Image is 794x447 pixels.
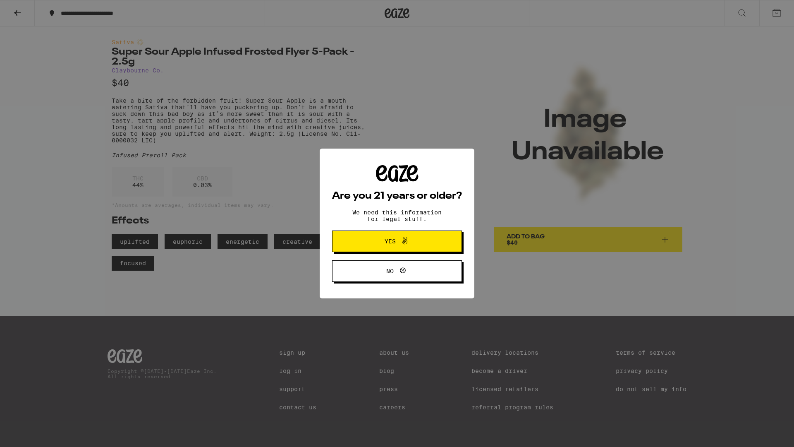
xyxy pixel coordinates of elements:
iframe: Opens a widget where you can find more information [742,422,786,443]
h2: Are you 21 years or older? [332,191,462,201]
span: Yes [385,238,396,244]
p: We need this information for legal stuff. [345,209,449,222]
span: No [386,268,394,274]
button: Yes [332,231,462,252]
button: No [332,260,462,282]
